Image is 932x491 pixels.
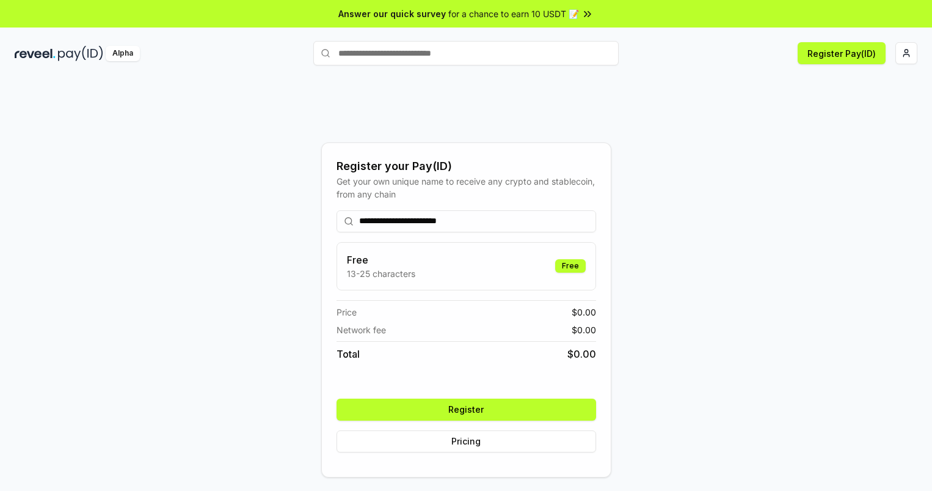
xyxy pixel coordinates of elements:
[337,306,357,319] span: Price
[337,347,360,361] span: Total
[347,267,415,280] p: 13-25 characters
[347,253,415,267] h3: Free
[572,306,596,319] span: $ 0.00
[448,7,579,20] span: for a chance to earn 10 USDT 📝
[572,323,596,336] span: $ 0.00
[337,175,596,201] div: Get your own unique name to receive any crypto and stablecoin, from any chain
[555,259,586,273] div: Free
[337,158,596,175] div: Register your Pay(ID)
[337,430,596,452] button: Pricing
[798,42,886,64] button: Register Pay(ID)
[15,46,56,61] img: reveel_dark
[338,7,446,20] span: Answer our quick survey
[567,347,596,361] span: $ 0.00
[58,46,103,61] img: pay_id
[337,323,386,336] span: Network fee
[337,399,596,421] button: Register
[106,46,140,61] div: Alpha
